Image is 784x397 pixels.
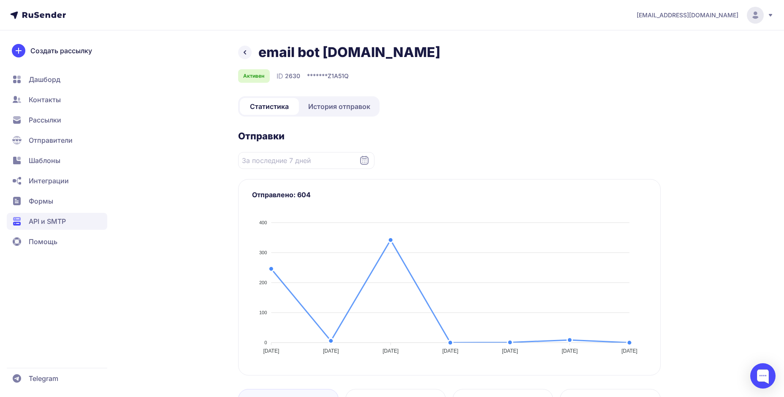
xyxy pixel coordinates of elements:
[7,370,107,387] a: Telegram
[259,280,267,285] tspan: 200
[383,348,399,354] tspan: [DATE]
[29,216,66,226] span: API и SMTP
[29,74,60,84] span: Дашборд
[637,11,738,19] span: [EMAIL_ADDRESS][DOMAIN_NAME]
[243,73,264,79] span: Активен
[238,130,661,142] h2: Отправки
[259,220,267,225] tspan: 400
[442,348,458,354] tspan: [DATE]
[252,190,647,200] h3: Отправлено: 604
[259,250,267,255] tspan: 300
[29,373,58,383] span: Telegram
[308,101,370,111] span: История отправок
[29,176,69,186] span: Интеграции
[238,152,374,169] input: Datepicker input
[323,348,339,354] tspan: [DATE]
[277,71,300,81] div: ID
[29,135,73,145] span: Отправители
[29,115,61,125] span: Рассылки
[30,46,92,56] span: Создать рассылку
[258,44,440,61] h1: email bot [DOMAIN_NAME]
[29,155,60,166] span: Шаблоны
[621,348,637,354] tspan: [DATE]
[328,72,349,80] span: Z1A51Q
[240,98,299,115] a: Статистика
[259,310,267,315] tspan: 100
[264,340,267,345] tspan: 0
[285,72,300,80] span: 2630
[263,348,279,354] tspan: [DATE]
[562,348,578,354] tspan: [DATE]
[29,196,53,206] span: Формы
[502,348,518,354] tspan: [DATE]
[29,237,57,247] span: Помощь
[29,95,61,105] span: Контакты
[301,98,378,115] a: История отправок
[250,101,289,111] span: Статистика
